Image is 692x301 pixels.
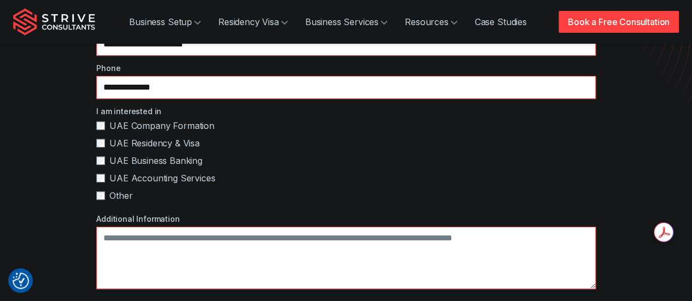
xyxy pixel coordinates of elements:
[96,174,105,182] input: UAE Accounting Services
[13,273,29,289] button: Consent Preferences
[210,11,296,33] a: Residency Visa
[120,11,210,33] a: Business Setup
[559,11,679,33] a: Book a Free Consultation
[466,11,536,33] a: Case Studies
[109,119,214,132] span: UAE Company Formation
[96,156,105,165] input: UAE Business Banking
[109,189,132,202] span: Other
[109,154,202,167] span: UAE Business Banking
[96,105,596,117] label: I am interested in
[96,121,105,130] input: UAE Company Formation
[13,8,95,36] img: Strive Consultants
[109,137,200,150] span: UAE Residency & Visa
[109,172,215,185] span: UAE Accounting Services
[296,11,396,33] a: Business Services
[96,139,105,147] input: UAE Residency & Visa
[96,62,596,74] label: Phone
[96,213,596,225] label: Additional Information
[96,191,105,200] input: Other
[13,273,29,289] img: Revisit consent button
[396,11,466,33] a: Resources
